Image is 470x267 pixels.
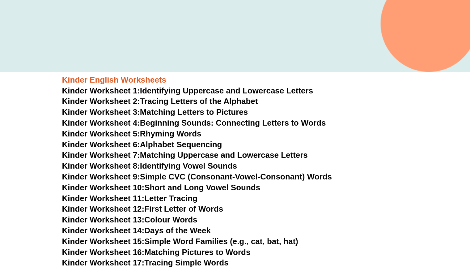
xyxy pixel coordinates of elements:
span: Kinder Worksheet 4: [62,118,140,127]
h3: Kinder English Worksheets [62,75,408,85]
span: Kinder Worksheet 6: [62,140,140,149]
span: Kinder Worksheet 1: [62,86,140,95]
a: Kinder Worksheet 9:Simple CVC (Consonant-Vowel-Consonant) Words [62,172,332,181]
span: Kinder Worksheet 12: [62,204,145,213]
span: Kinder Worksheet 2: [62,97,140,106]
span: Kinder Worksheet 10: [62,183,145,192]
span: Kinder Worksheet 14: [62,226,145,235]
span: Kinder Worksheet 8: [62,161,140,170]
span: Kinder Worksheet 11: [62,194,145,203]
a: Kinder Worksheet 10:Short and Long Vowel Sounds [62,183,260,192]
a: Kinder Worksheet 2:Tracing Letters of the Alphabet [62,97,258,106]
span: Kinder Worksheet 7: [62,150,140,160]
span: Kinder Worksheet 3: [62,107,140,117]
a: Kinder Worksheet 8:Identifying Vowel Sounds [62,161,237,170]
span: Kinder Worksheet 15: [62,237,145,246]
a: Kinder Worksheet 3:Matching Letters to Pictures [62,107,248,117]
span: Kinder Worksheet 5: [62,129,140,138]
a: Kinder Worksheet 16:Matching Pictures to Words [62,248,251,257]
a: Kinder Worksheet 14:Days of the Week [62,226,211,235]
a: Kinder Worksheet 12:First Letter of Words [62,204,223,213]
a: Kinder Worksheet 4:Beginning Sounds: Connecting Letters to Words [62,118,326,127]
span: Kinder Worksheet 9: [62,172,140,181]
span: Kinder Worksheet 16: [62,248,145,257]
span: Kinder Worksheet 13: [62,215,145,224]
a: Kinder Worksheet 11:Letter Tracing [62,194,198,203]
a: Kinder Worksheet 7:Matching Uppercase and Lowercase Letters [62,150,308,160]
a: Kinder Worksheet 15:Simple Word Families (e.g., cat, bat, hat) [62,237,298,246]
a: Kinder Worksheet 6:Alphabet Sequencing [62,140,222,149]
iframe: Chat Widget [439,210,470,267]
a: Kinder Worksheet 1:Identifying Uppercase and Lowercase Letters [62,86,313,95]
a: Kinder Worksheet 5:Rhyming Words [62,129,201,138]
a: Kinder Worksheet 13:Colour Words [62,215,197,224]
